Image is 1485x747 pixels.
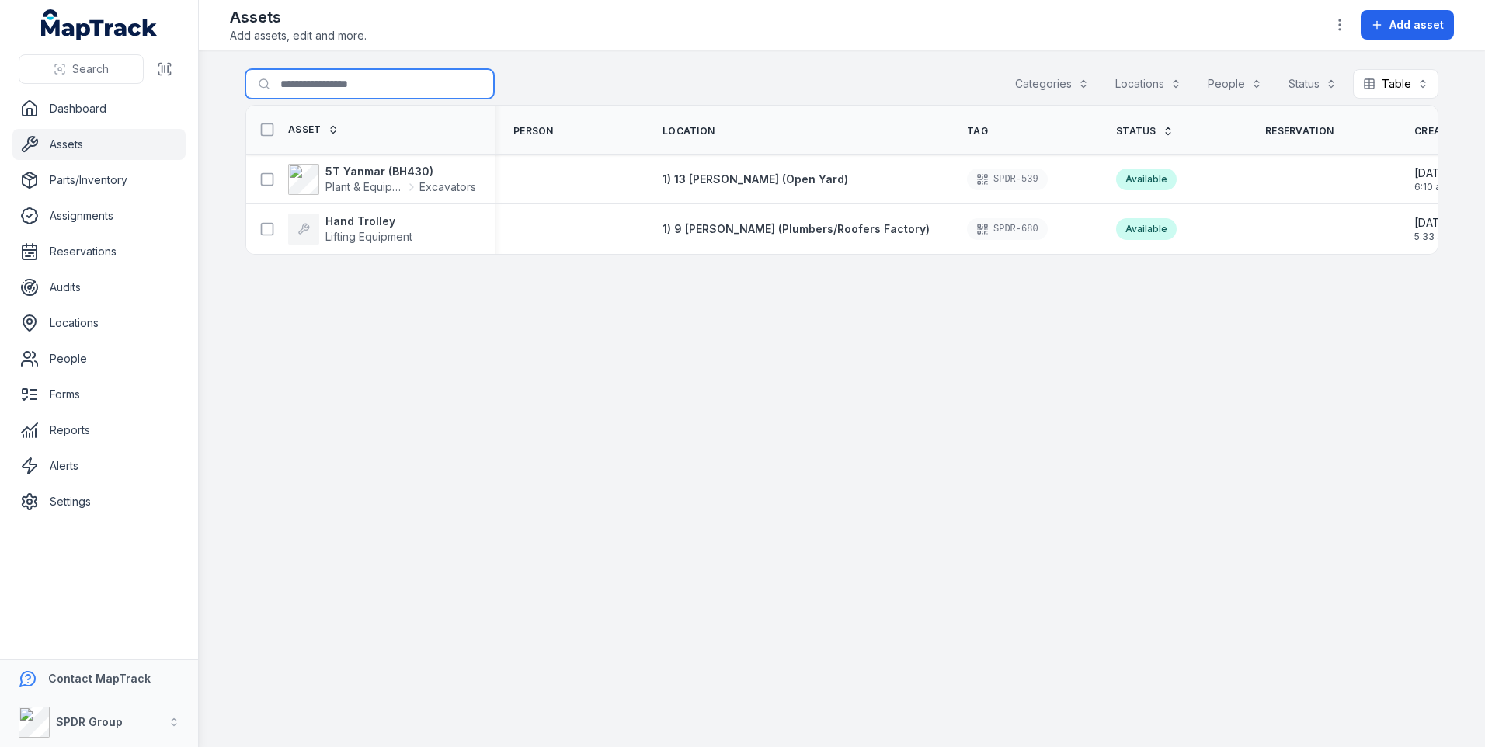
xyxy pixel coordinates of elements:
[419,179,476,195] span: Excavators
[288,214,412,245] a: Hand TrolleyLifting Equipment
[663,221,930,237] a: 1) 9 [PERSON_NAME] (Plumbers/Roofers Factory)
[1414,215,1451,243] time: 28/11/2024, 5:33:59 am
[1414,165,1451,181] span: [DATE]
[1116,169,1177,190] div: Available
[1389,17,1444,33] span: Add asset
[325,230,412,243] span: Lifting Equipment
[19,54,144,84] button: Search
[1116,125,1174,137] a: Status
[12,450,186,481] a: Alerts
[230,28,367,43] span: Add assets, edit and more.
[12,415,186,446] a: Reports
[1361,10,1454,40] button: Add asset
[663,222,930,235] span: 1) 9 [PERSON_NAME] (Plumbers/Roofers Factory)
[12,129,186,160] a: Assets
[12,236,186,267] a: Reservations
[663,172,848,187] a: 1) 13 [PERSON_NAME] (Open Yard)
[663,172,848,186] span: 1) 13 [PERSON_NAME] (Open Yard)
[325,164,476,179] strong: 5T Yanmar (BH430)
[1198,69,1272,99] button: People
[1414,165,1451,193] time: 11/02/2025, 6:10:13 am
[513,125,554,137] span: Person
[1414,181,1451,193] span: 6:10 am
[12,165,186,196] a: Parts/Inventory
[41,9,158,40] a: MapTrack
[325,179,404,195] span: Plant & Equipment
[967,218,1048,240] div: SPDR-680
[1414,231,1451,243] span: 5:33 am
[288,123,322,136] span: Asset
[325,214,412,229] strong: Hand Trolley
[12,379,186,410] a: Forms
[663,125,715,137] span: Location
[967,125,988,137] span: Tag
[12,486,186,517] a: Settings
[1278,69,1347,99] button: Status
[48,672,151,685] strong: Contact MapTrack
[56,715,123,728] strong: SPDR Group
[12,272,186,303] a: Audits
[1116,218,1177,240] div: Available
[12,200,186,231] a: Assignments
[288,123,339,136] a: Asset
[230,6,367,28] h2: Assets
[1414,215,1451,231] span: [DATE]
[1105,69,1191,99] button: Locations
[967,169,1048,190] div: SPDR-539
[12,307,186,339] a: Locations
[12,93,186,124] a: Dashboard
[1116,125,1156,137] span: Status
[1005,69,1099,99] button: Categories
[72,61,109,77] span: Search
[1265,125,1334,137] span: Reservation
[12,343,186,374] a: People
[1353,69,1438,99] button: Table
[288,164,476,195] a: 5T Yanmar (BH430)Plant & EquipmentExcavators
